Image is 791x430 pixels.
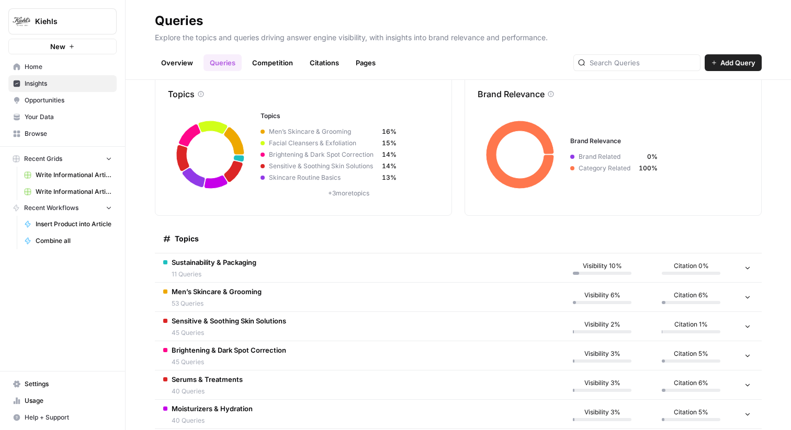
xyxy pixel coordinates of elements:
span: Settings [25,379,112,389]
a: Settings [8,376,117,392]
button: New [8,39,117,54]
span: Insert Product into Article [36,219,112,229]
span: 13% [382,173,397,182]
a: Citations [303,54,345,71]
span: 40 Queries [172,416,253,425]
a: Your Data [8,109,117,125]
span: Citation 5% [674,408,708,417]
span: Combine all [36,236,112,246]
a: Write Informational Article [19,167,117,183]
span: Men’s Skincare & Grooming [265,127,382,136]
span: 11 Queries [172,270,256,279]
p: Explore the topics and queries driving answer engine visibility, with insights into brand relevan... [155,29,762,43]
span: Citation 6% [674,378,708,388]
button: Workspace: Kiehls [8,8,117,34]
span: 0% [639,152,658,161]
span: Category Related [574,164,639,173]
span: Home [25,62,112,72]
span: 14% [382,161,397,171]
span: Citation 5% [674,349,708,358]
h3: Brand Relevance [570,136,746,146]
button: Recent Grids [8,151,117,167]
span: Visibility 3% [584,349,620,358]
h3: Topics [261,111,436,121]
span: New [50,41,65,52]
span: Citation 0% [674,261,709,271]
p: Brand Relevance [478,88,545,100]
span: Usage [25,396,112,405]
a: Insert Product into Article [19,216,117,233]
button: Recent Workflows [8,200,117,216]
span: 40 Queries [172,387,243,396]
span: Add Query [720,57,755,68]
span: Brightening & Dark Spot Correction [172,345,286,355]
span: Help + Support [25,413,112,422]
span: Brightening & Dark Spot Correction [265,150,382,159]
span: 14% [382,150,397,159]
span: Kiehls [35,16,98,27]
a: Insights [8,75,117,92]
p: + 3 more topics [261,189,436,198]
span: Your Data [25,112,112,122]
span: 15% [382,138,397,148]
img: Kiehls Logo [12,12,31,31]
p: Topics [168,88,195,100]
span: Skincare Routine Basics [265,173,382,182]
a: Opportunities [8,92,117,109]
a: Overview [155,54,199,71]
span: Browse [25,129,112,138]
span: Write Informational Article [36,170,112,180]
span: Facial Cleansers & Exfoliation [265,138,382,148]
span: 45 Queries [172,357,286,367]
span: Citation 1% [674,320,708,329]
span: Sensitive & Soothing Skin Solutions [172,316,286,326]
span: Men’s Skincare & Grooming [172,286,262,297]
button: Add Query [705,54,762,71]
span: 45 Queries [172,328,286,338]
input: Search Queries [590,57,696,68]
span: Recent Grids [24,154,62,164]
span: Serums & Treatments [172,374,243,385]
span: Insights [25,79,112,88]
span: 100% [639,164,658,173]
div: Queries [155,13,203,29]
a: Home [8,59,117,75]
span: Opportunities [25,96,112,105]
span: Recent Workflows [24,203,78,213]
a: Write Informational Article [19,183,117,200]
button: Help + Support [8,409,117,426]
a: Pages [349,54,382,71]
a: Competition [246,54,299,71]
span: Topics [175,234,199,244]
span: Visibility 3% [584,378,620,388]
a: Combine all [19,233,117,249]
span: Visibility 6% [584,290,620,300]
span: Write Informational Article [36,187,112,196]
span: Sustainability & Packaging [172,257,256,268]
span: Brand Related [574,152,639,161]
span: 16% [382,127,397,136]
span: 53 Queries [172,299,262,308]
a: Usage [8,392,117,409]
span: Moisturizers & Hydration [172,403,253,414]
span: Sensitive & Soothing Skin Solutions [265,161,382,171]
span: Visibility 2% [584,320,620,329]
span: Visibility 3% [584,408,620,417]
span: Visibility 10% [583,261,622,271]
span: Citation 6% [674,290,708,300]
a: Queries [204,54,242,71]
a: Browse [8,125,117,142]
